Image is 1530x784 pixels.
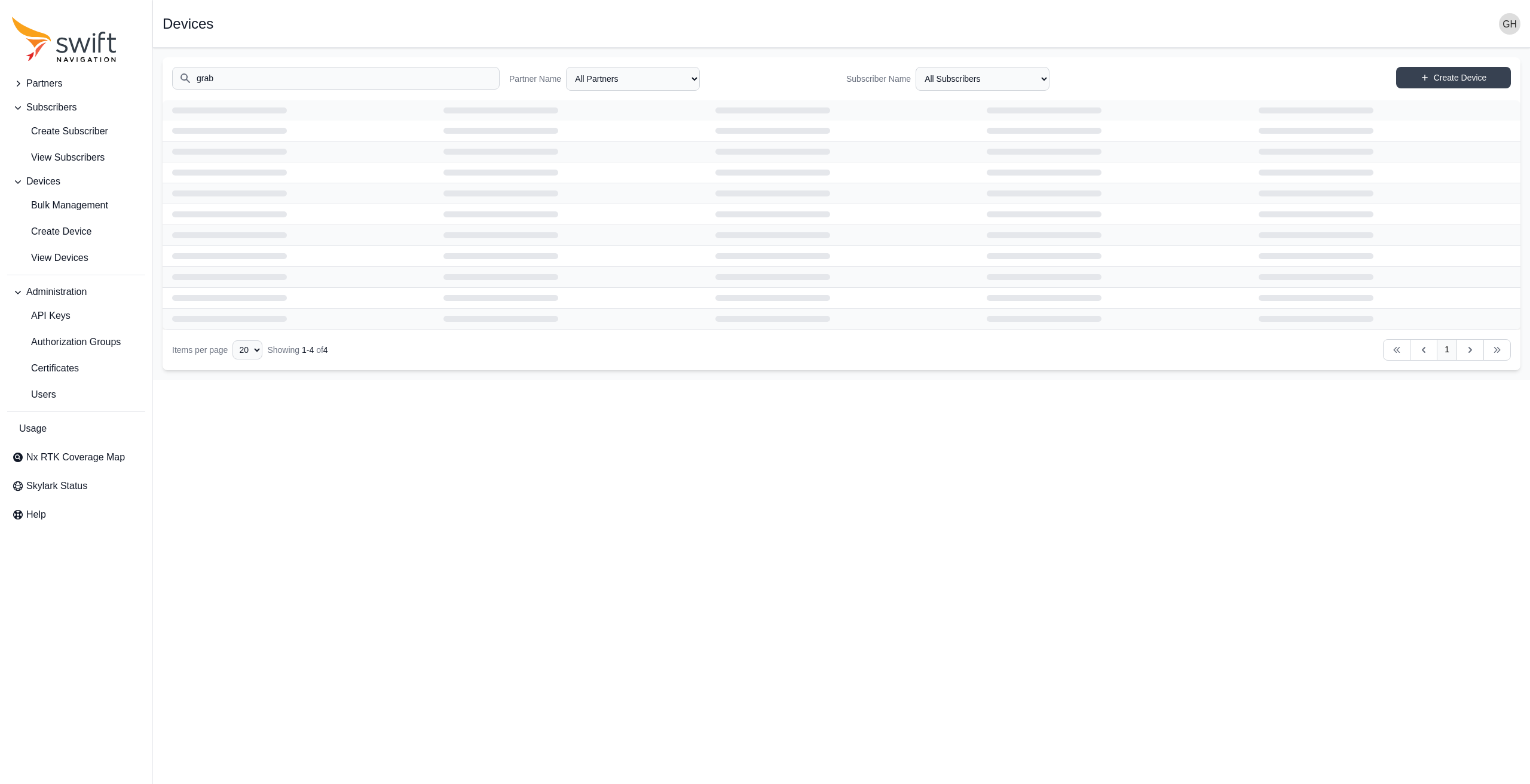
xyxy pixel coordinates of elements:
label: Partner Name [509,73,561,85]
span: View Devices [12,251,88,265]
a: Create Subscriber [7,119,145,143]
button: Partners [7,72,145,96]
a: Users [7,383,145,407]
div: Showing of [267,344,328,356]
a: Authorization Groups [7,330,145,354]
span: Administration [26,285,87,299]
a: Create Device [1396,67,1511,88]
span: Nx RTK Coverage Map [26,450,125,465]
select: Display Limit [232,340,262,359]
a: Help [7,503,145,527]
a: Create Device [7,220,145,244]
label: Subscriber Name [846,73,911,85]
select: Subscriber [916,67,1049,91]
span: Devices [26,174,60,189]
span: API Keys [12,309,71,323]
span: Certificates [12,361,79,376]
a: View Subscribers [7,146,145,170]
h1: Devices [163,17,213,31]
img: user photo [1499,13,1520,35]
span: Partners [26,76,62,91]
nav: Table navigation [163,330,1520,370]
span: Authorization Groups [12,335,121,349]
button: Subscribers [7,96,145,119]
a: Usage [7,417,145,441]
a: 1 [1437,339,1457,361]
button: Administration [7,280,145,304]
a: Bulk Management [7,193,145,217]
span: Usage [19,422,47,436]
button: Devices [7,170,145,193]
span: Bulk Management [12,198,108,213]
a: Nx RTK Coverage Map [7,445,145,469]
a: API Keys [7,304,145,328]
span: Subscribers [26,100,76,115]
select: Partner Name [566,67,700,91]
a: Certificates [7,356,145,380]
a: Skylark Status [7,474,145,498]
a: View Devices [7,246,145,270]
span: Create Subscriber [12,124,108,139]
span: Items per page [172,345,228,355]
span: View Subscribers [12,150,105,165]
span: Create Device [12,225,91,239]
span: Skylark Status [26,479,87,493]
span: 4 [323,345,328,355]
span: Users [12,388,56,402]
input: Search [172,67,500,90]
span: Help [26,508,46,522]
span: 1 - 4 [302,345,314,355]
